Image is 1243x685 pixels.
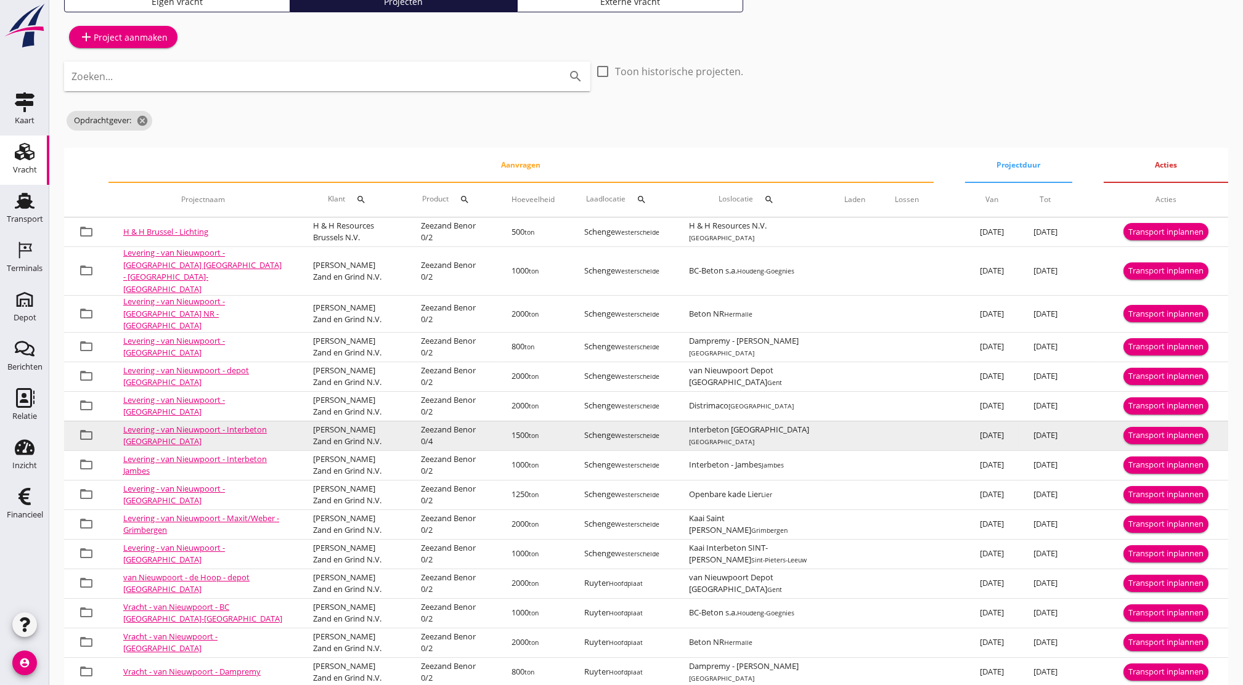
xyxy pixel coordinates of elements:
td: Schenge [569,362,674,391]
td: Schenge [569,217,674,247]
td: [PERSON_NAME] Zand en Grind N.V. [298,569,406,598]
small: ton [529,402,539,410]
small: ton [529,579,539,588]
small: Hermalle [724,310,752,318]
div: Transport inplannen [1128,370,1204,383]
a: Levering - van Nieuwpoort - [GEOGRAPHIC_DATA] [123,394,225,418]
td: [DATE] [1019,539,1072,569]
i: folder_open [79,263,94,278]
div: Berichten [7,363,43,371]
a: Project aanmaken [69,26,177,48]
td: [PERSON_NAME] Zand en Grind N.V. [298,509,406,539]
td: BC-Beton s.a. [674,247,829,296]
td: [PERSON_NAME] Zand en Grind N.V. [298,247,406,296]
td: Schenge [569,450,674,480]
td: Beton NR [674,296,829,333]
small: Sint-Pieters-Leeuw [751,556,807,564]
small: Gent [767,585,782,594]
small: Grimbergen [751,526,788,535]
i: account_circle [12,651,37,675]
td: Schenge [569,296,674,333]
td: Interbeton - Jambes [674,450,829,480]
th: Projectduur [965,148,1072,182]
div: Terminals [7,264,43,272]
td: [DATE] [1019,247,1072,296]
td: [DATE] [965,391,1019,421]
td: Ruyter [569,628,674,657]
small: ton [529,372,539,381]
td: [PERSON_NAME] Zand en Grind N.V. [298,391,406,421]
div: Transport [7,215,43,223]
th: Projectnaam [108,182,298,217]
td: Distrimaco [674,391,829,421]
span: Opdrachtgever: [67,111,152,131]
td: Zeezand Benor 0/2 [406,598,497,628]
small: Westerschelde [615,228,659,237]
div: Inzicht [12,461,37,469]
td: [DATE] [965,480,1019,509]
td: [PERSON_NAME] Zand en Grind N.V. [298,332,406,362]
small: ton [529,490,539,499]
td: Schenge [569,247,674,296]
small: [GEOGRAPHIC_DATA] [689,349,754,357]
th: Hoeveelheid [497,182,569,217]
td: [DATE] [965,628,1019,657]
i: add [79,30,94,44]
div: Transport inplannen [1128,636,1204,649]
td: [PERSON_NAME] Zand en Grind N.V. [298,362,406,391]
i: folder_open [79,516,94,531]
i: folder_open [79,398,94,413]
small: Jambes [762,461,784,469]
a: Levering - van Nieuwpoort - Interbeton Jambes [123,453,267,477]
small: ton [529,520,539,529]
td: [DATE] [965,296,1019,333]
div: Project aanmaken [79,30,168,44]
small: Westerschelde [615,490,659,499]
small: Westerschelde [615,342,659,351]
input: Zoeken... [71,67,548,86]
small: Westerschelde [615,372,659,381]
th: Aanvragen [108,148,934,182]
td: [PERSON_NAME] Zand en Grind N.V. [298,296,406,333]
div: Relatie [12,412,37,420]
small: Westerschelde [615,402,659,410]
td: [PERSON_NAME] Zand en Grind N.V. [298,480,406,509]
i: search [460,195,470,205]
i: search [764,195,774,205]
span: 2000 [511,400,539,411]
td: Zeezand Benor 0/2 [406,509,497,539]
button: Transport inplannen [1123,427,1208,444]
td: Zeezand Benor 0/2 [406,450,497,480]
div: Financieel [7,511,43,519]
i: search [568,69,583,84]
span: 500 [511,226,534,237]
td: Ruyter [569,598,674,628]
i: folder_open [79,224,94,239]
i: folder_open [79,664,94,679]
td: Zeezand Benor 0/2 [406,480,497,509]
button: Transport inplannen [1123,604,1208,622]
span: 1000 [511,459,539,470]
td: Zeezand Benor 0/4 [406,421,497,450]
div: Transport inplannen [1128,400,1204,412]
td: [DATE] [1019,450,1072,480]
td: [DATE] [965,509,1019,539]
a: H & H Brussel - Lichting [123,226,208,237]
span: 2000 [511,636,539,647]
small: ton [529,431,539,440]
td: Zeezand Benor 0/2 [406,569,497,598]
div: Transport inplannen [1128,226,1204,238]
th: Klant [298,182,406,217]
td: Schenge [569,332,674,362]
td: [DATE] [965,539,1019,569]
small: [GEOGRAPHIC_DATA] [728,402,794,410]
a: Levering - van Nieuwpoort - Interbeton [GEOGRAPHIC_DATA] [123,424,267,447]
td: [DATE] [965,598,1019,628]
td: Zeezand Benor 0/2 [406,362,497,391]
td: Interbeton [GEOGRAPHIC_DATA] [674,421,829,450]
a: Levering - van Nieuwpoort - Maxit/Weber - Grimbergen [123,513,279,536]
span: 1000 [511,548,539,559]
td: [DATE] [1019,628,1072,657]
small: ton [529,609,539,617]
small: Lier [761,490,772,499]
